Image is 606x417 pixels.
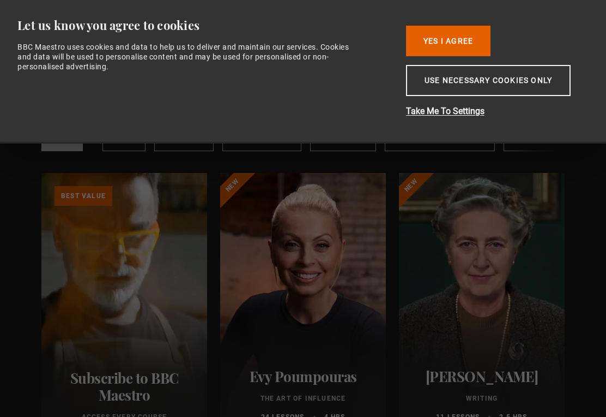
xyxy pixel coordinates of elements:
p: Writing [412,394,552,403]
button: Use necessary cookies only [406,65,571,96]
div: BBC Maestro uses cookies and data to help us to deliver and maintain our services. Cookies and da... [17,42,352,72]
p: Best value [54,186,112,206]
div: Let us know you agree to cookies [17,17,389,33]
h2: [PERSON_NAME] [412,368,552,385]
button: Yes I Agree [406,26,490,56]
button: Take Me To Settings [406,105,580,118]
p: The Art of Influence [233,394,373,403]
h2: Evy Poumpouras [233,368,373,385]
